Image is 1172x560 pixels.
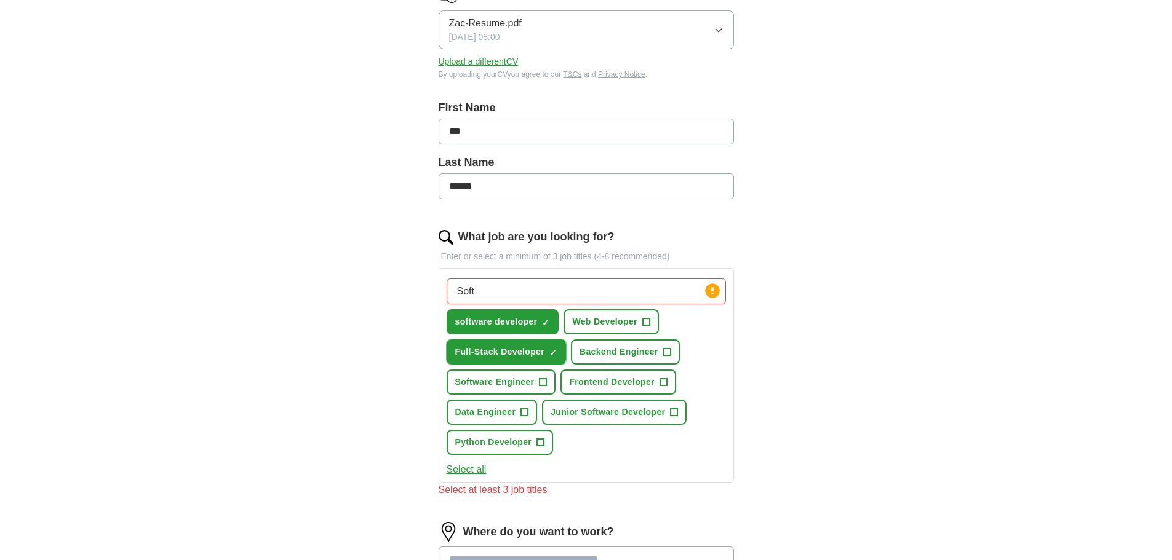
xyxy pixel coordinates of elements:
[455,315,538,328] span: software developer
[455,406,516,419] span: Data Engineer
[447,462,487,477] button: Select all
[449,16,522,31] span: Zac-Resume.pdf
[447,309,559,334] button: software developer✓
[455,376,535,388] span: Software Engineer
[455,345,545,358] span: Full-Stack Developer
[447,400,538,425] button: Data Engineer
[563,70,581,79] a: T&Cs
[569,376,655,388] span: Frontend Developer
[458,229,615,245] label: What job are you looking for?
[449,31,500,44] span: [DATE] 08:00
[439,154,734,171] label: Last Name
[439,55,519,68] button: Upload a differentCV
[439,522,458,542] img: location.png
[598,70,645,79] a: Privacy Notice
[439,100,734,116] label: First Name
[463,524,614,540] label: Where do you want to work?
[455,436,532,449] span: Python Developer
[447,369,556,395] button: Software Engineer
[447,430,554,455] button: Python Developer
[542,400,687,425] button: Junior Software Developer
[542,318,549,328] span: ✓
[549,348,557,358] span: ✓
[439,230,453,245] img: search.png
[580,345,658,358] span: Backend Engineer
[439,10,734,49] button: Zac-Resume.pdf[DATE] 08:00
[564,309,658,334] button: Web Developer
[571,339,680,365] button: Backend Engineer
[551,406,665,419] span: Junior Software Developer
[560,369,676,395] button: Frontend Developer
[572,315,637,328] span: Web Developer
[447,278,726,304] input: Type a job title and press enter
[439,483,734,497] div: Select at least 3 job titles
[439,250,734,263] p: Enter or select a minimum of 3 job titles (4-8 recommended)
[447,339,567,365] button: Full-Stack Developer✓
[439,69,734,80] div: By uploading your CV you agree to our and .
